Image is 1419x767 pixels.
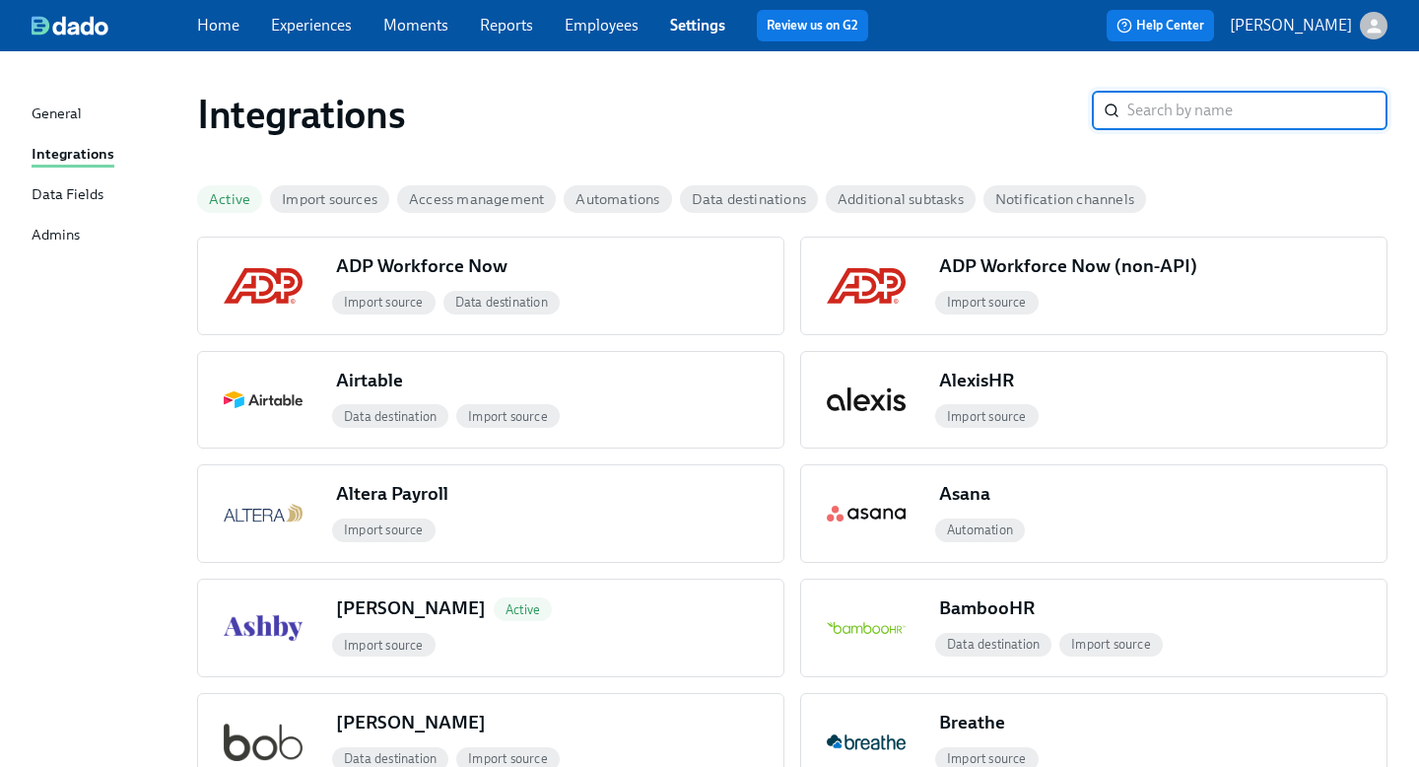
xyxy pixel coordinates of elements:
span: Additional subtasks [826,192,976,207]
div: ADP Workforce Now [336,253,523,279]
div: Breathe [939,710,1021,735]
h1: Integrations [197,91,1092,138]
button: ADP Workforce Now (non-API)ADP Workforce Now (non-API)Import source [800,237,1387,335]
button: ADP Workforce NowADP Workforce NowImport sourceData destination [197,237,784,335]
img: dado [32,16,108,35]
span: Active [197,192,262,207]
span: Automations [564,192,671,207]
a: Moments [383,16,448,35]
a: Data Fields [32,183,181,208]
span: Access management [397,192,556,207]
div: Airtable [336,368,419,393]
div: ADP Workforce Now (non-API) [939,253,1213,279]
div: Data Fields [32,183,103,208]
div: Asana [939,481,1006,507]
div: [PERSON_NAME] [336,595,560,621]
p: [PERSON_NAME] [1230,15,1352,36]
a: General [32,103,181,127]
div: [PERSON_NAME] [336,710,502,735]
span: Import sources [270,192,389,207]
a: Review us on G2 [767,16,858,35]
span: Active [494,602,552,617]
span: Import source [935,751,1039,766]
a: Employees [565,16,639,35]
span: Import source [456,409,560,424]
img: ADP Workforce Now (non-API) [827,268,906,305]
span: Automation [935,523,1025,537]
button: AsanaAsanaAutomation [800,464,1387,563]
span: Data destinations [680,192,818,207]
button: BambooHRBambooHRData destinationImport source [800,579,1387,677]
a: dado [32,16,197,35]
img: AlexisHR [827,387,906,411]
button: [PERSON_NAME] [1230,12,1387,39]
img: bob [224,724,303,762]
span: Notification channels [983,192,1146,207]
a: Settings [670,16,725,35]
a: Home [197,16,239,35]
span: Import source [332,295,436,310]
span: Data destination [443,295,560,310]
span: Data destination [332,751,448,766]
span: Import source [935,295,1039,310]
span: Help Center [1116,16,1204,35]
img: Airtable [224,391,303,408]
div: AlexisHR [939,368,1030,393]
button: AlexisHRAlexisHRImport source [800,351,1387,450]
img: ADP Workforce Now [224,268,303,305]
div: Admins [32,224,80,248]
a: Experiences [271,16,352,35]
a: Integrations [32,143,181,168]
div: Integrations [32,143,114,168]
img: Altera Payroll [224,504,303,523]
div: General [32,103,82,127]
span: Data destination [935,637,1051,652]
a: Reports [480,16,533,35]
span: Import source [456,751,560,766]
input: Search by name [1127,91,1387,130]
span: Import source [1059,637,1163,652]
span: Import source [332,638,436,653]
img: Ashby [224,615,303,642]
img: Asana [827,506,906,522]
div: Altera Payroll [336,481,464,507]
button: Altera PayrollAltera PayrollImport source [197,464,784,563]
div: BambooHR [939,595,1050,621]
button: Help Center [1107,10,1214,41]
img: BambooHR [827,622,906,633]
span: Import source [332,523,436,537]
button: AirtableAirtableData destinationImport source [197,351,784,450]
a: Admins [32,224,181,248]
button: Ashby[PERSON_NAME]ActiveImport source [197,579,784,677]
img: Breathe [827,733,906,750]
span: Import source [935,409,1039,424]
span: Data destination [332,409,448,424]
button: Review us on G2 [757,10,868,41]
